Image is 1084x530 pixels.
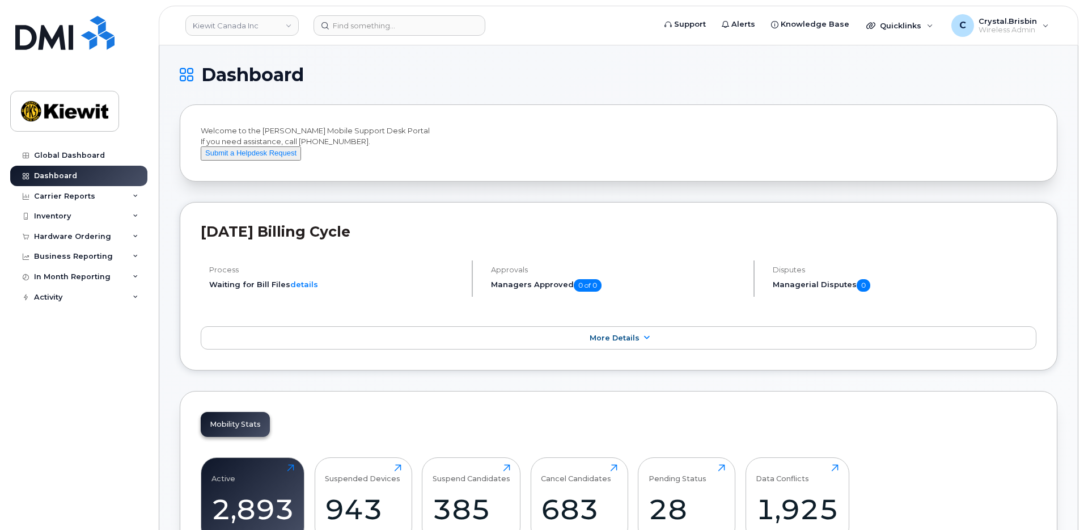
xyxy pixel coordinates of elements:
iframe: Messenger Launcher [1035,481,1075,521]
div: Active [211,464,235,483]
span: Dashboard [201,66,304,83]
span: 0 [857,279,870,292]
div: Welcome to the [PERSON_NAME] Mobile Support Desk Portal If you need assistance, call [PHONE_NUMBER]. [201,125,1036,161]
h4: Approvals [491,266,744,274]
div: 385 [433,493,510,526]
h4: Process [209,266,462,274]
div: Suspended Devices [325,464,400,483]
a: details [290,280,318,289]
div: Suspend Candidates [433,464,510,483]
h2: [DATE] Billing Cycle [201,223,1036,240]
span: 0 of 0 [574,279,602,292]
div: 1,925 [756,493,839,526]
li: Waiting for Bill Files [209,279,462,290]
div: Pending Status [649,464,706,483]
h4: Disputes [773,266,1036,274]
div: 683 [541,493,617,526]
div: Data Conflicts [756,464,809,483]
a: Submit a Helpdesk Request [201,148,301,157]
div: 28 [649,493,725,526]
button: Submit a Helpdesk Request [201,146,301,161]
h5: Managerial Disputes [773,279,1036,292]
div: 943 [325,493,401,526]
h5: Managers Approved [491,279,744,292]
div: Cancel Candidates [541,464,611,483]
div: 2,893 [211,493,294,526]
span: More Details [590,334,640,342]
